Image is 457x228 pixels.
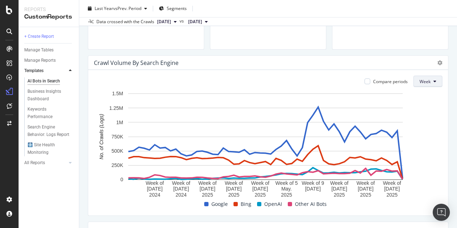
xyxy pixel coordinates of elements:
[95,5,113,11] span: Last Year
[185,17,211,26] button: [DATE]
[331,186,347,192] text: [DATE]
[156,3,190,14] button: Segments
[112,91,123,97] text: 1.5M
[386,192,397,198] text: 2025
[120,177,123,183] text: 0
[111,148,123,154] text: 500K
[420,78,431,85] span: Week
[295,200,327,208] span: Other AI Bots
[94,90,437,198] svg: A chart.
[172,180,190,186] text: Week of
[27,106,74,121] a: Keywords Performance
[360,192,371,198] text: 2025
[24,46,54,54] div: Manage Tables
[154,17,180,26] button: [DATE]
[27,88,74,103] a: Business Insights Dashboard
[225,180,243,186] text: Week of
[85,3,150,14] button: Last YearvsPrev. Period
[228,192,239,198] text: 2025
[334,192,345,198] text: 2025
[111,162,123,168] text: 250K
[24,67,44,75] div: Templates
[27,77,74,85] a: AI Bots in Search
[264,200,282,208] span: OpenAI
[111,134,123,140] text: 750K
[27,88,69,103] div: Business Insights Dashboard
[24,46,74,54] a: Manage Tables
[188,19,202,25] span: 2024 Oct. 6th
[255,192,266,198] text: 2025
[157,19,171,25] span: 2025 Sep. 28th
[281,186,292,192] text: May.
[24,57,74,64] a: Manage Reports
[24,159,67,167] a: All Reports
[357,180,375,186] text: Week of
[384,186,400,192] text: [DATE]
[27,106,67,121] div: Keywords Performance
[27,123,74,138] a: Search Engine Behavior: Logs Report
[167,5,187,11] span: Segments
[200,186,215,192] text: [DATE]
[116,120,123,125] text: 1M
[24,67,67,75] a: Templates
[24,6,73,13] div: Reports
[251,180,269,186] text: Week of
[99,114,104,159] text: No. of Crawls (Logs)
[27,77,60,85] div: AI Bots in Search
[149,192,160,198] text: 2024
[180,18,185,24] span: vs
[24,159,45,167] div: All Reports
[199,180,217,186] text: Week of
[413,76,442,87] button: Week
[27,123,70,138] div: Search Engine Behavior: Logs Report
[173,186,189,192] text: [DATE]
[252,186,268,192] text: [DATE]
[176,192,187,198] text: 2024
[226,186,242,192] text: [DATE]
[211,200,228,208] span: Google
[24,13,73,21] div: CustomReports
[146,180,164,186] text: Week of
[358,186,373,192] text: [DATE]
[94,59,179,66] div: Crawl Volume By Search Engine
[433,204,450,221] div: Open Intercom Messenger
[24,33,74,40] a: + Create Report
[281,192,292,198] text: 2025
[373,78,408,85] div: Compare periods
[383,180,401,186] text: Week of
[330,180,348,186] text: Week of
[302,180,324,186] text: Week of 9
[27,141,68,156] div: 🩻 Site Health Monitoring
[96,19,154,25] div: Data crossed with the Crawls
[275,180,298,186] text: Week of 5
[113,5,141,11] span: vs Prev. Period
[147,186,162,192] text: [DATE]
[27,141,74,156] a: 🩻 Site Health Monitoring
[109,105,123,111] text: 1.25M
[88,55,448,216] div: Crawl Volume By Search EngineCompare periodsWeekA chart.GoogleBingOpenAIOther AI Bots
[202,192,213,198] text: 2025
[24,57,56,64] div: Manage Reports
[24,33,54,40] div: + Create Report
[241,200,251,208] span: Bing
[305,186,321,192] text: [DATE]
